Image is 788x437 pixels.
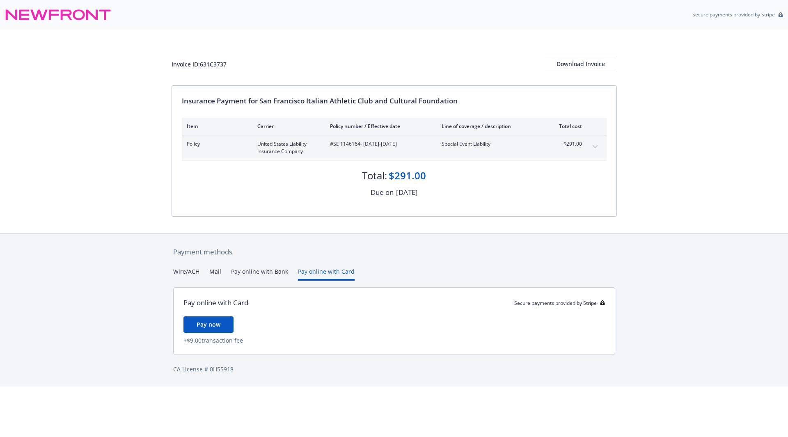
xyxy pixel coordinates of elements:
div: Invoice ID: 631C3737 [172,60,227,69]
div: Line of coverage / description [442,123,538,130]
button: Mail [209,267,221,281]
span: $291.00 [551,140,582,148]
div: Carrier [257,123,317,130]
button: expand content [589,140,602,153]
div: CA License # 0H55918 [173,365,615,373]
button: Download Invoice [545,56,617,72]
div: Total: [362,169,387,183]
span: United States Liability Insurance Company [257,140,317,155]
div: Policy number / Effective date [330,123,428,130]
span: Special Event Liability [442,140,538,148]
div: + $9.00 transaction fee [183,336,605,345]
div: $291.00 [389,169,426,183]
div: Insurance Payment for San Francisco Italian Athletic Club and Cultural Foundation [182,96,607,106]
span: #SE 1146164 - [DATE]-[DATE] [330,140,428,148]
div: Item [187,123,244,130]
div: Secure payments provided by Stripe [514,300,605,307]
p: Secure payments provided by Stripe [692,11,775,18]
div: Due on [371,187,394,198]
button: Wire/ACH [173,267,199,281]
div: PolicyUnited States Liability Insurance Company#SE 1146164- [DATE]-[DATE]Special Event Liability$... [182,135,607,160]
div: Pay online with Card [183,297,248,308]
button: Pay online with Card [298,267,355,281]
button: Pay now [183,316,234,333]
span: Pay now [197,320,220,328]
div: Total cost [551,123,582,130]
div: Payment methods [173,247,615,257]
div: [DATE] [396,187,418,198]
button: Pay online with Bank [231,267,288,281]
span: Policy [187,140,244,148]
